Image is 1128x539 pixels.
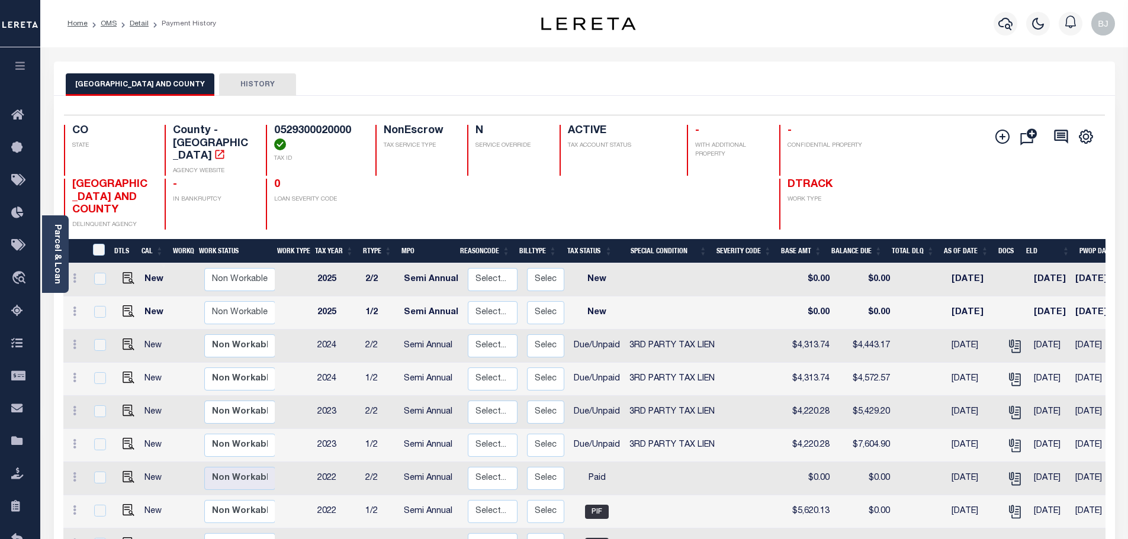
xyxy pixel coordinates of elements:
td: $0.00 [834,495,895,528]
th: As of Date: activate to sort column ascending [939,239,994,263]
span: PIF [585,505,609,519]
td: $0.00 [784,263,834,296]
p: WITH ADDITIONAL PROPERTY [695,141,765,159]
td: 1/2 [361,363,399,396]
h4: N [475,125,545,138]
td: $4,313.74 [784,330,834,363]
td: $5,429.20 [834,396,895,429]
td: [DATE] [1029,263,1071,296]
th: Severity Code: activate to sort column ascending [712,239,776,263]
td: 1/2 [361,429,399,462]
td: New [140,429,172,462]
td: 2022 [313,462,361,495]
td: $4,572.57 [834,363,895,396]
a: Home [68,20,88,27]
th: BillType: activate to sort column ascending [515,239,561,263]
td: [DATE] [947,296,1001,330]
td: New [569,263,625,296]
td: [DATE] [947,462,1001,495]
td: New [569,296,625,330]
td: Semi Annual [399,396,463,429]
td: [DATE] [1071,495,1124,528]
td: 2023 [313,429,361,462]
p: WORK TYPE [788,195,866,204]
td: 2/2 [361,462,399,495]
span: - [173,179,177,190]
h4: County - [GEOGRAPHIC_DATA] [173,125,252,163]
p: STATE [72,141,151,150]
h4: ACTIVE [568,125,672,138]
td: $7,604.90 [834,429,895,462]
td: [DATE] [947,330,1001,363]
span: - [788,125,792,136]
td: Due/Unpaid [569,396,625,429]
td: Due/Unpaid [569,330,625,363]
th: Work Type [272,239,310,263]
p: LOAN SEVERITY CODE [274,195,361,204]
p: AGENCY WEBSITE [173,167,252,176]
span: 3RD PARTY TAX LIEN [629,375,715,383]
h4: CO [72,125,151,138]
td: $4,220.28 [784,429,834,462]
td: 2022 [313,495,361,528]
span: - [695,125,699,136]
th: Total DLQ: activate to sort column ascending [887,239,939,263]
td: [DATE] [947,363,1001,396]
td: New [140,330,172,363]
button: [GEOGRAPHIC_DATA] AND COUNTY [66,73,214,96]
th: DTLS [110,239,137,263]
th: Base Amt: activate to sort column ascending [776,239,827,263]
td: [DATE] [1029,495,1071,528]
th: Tax Year: activate to sort column ascending [310,239,358,263]
td: Due/Unpaid [569,363,625,396]
td: Semi Annual [399,462,463,495]
a: Detail [130,20,149,27]
td: [DATE] [1071,462,1124,495]
th: Tax Status: activate to sort column ascending [561,239,617,263]
p: TAX SERVICE TYPE [384,141,454,150]
td: [DATE] [947,396,1001,429]
td: 2025 [313,296,361,330]
td: $4,220.28 [784,396,834,429]
a: OMS [101,20,117,27]
p: IN BANKRUPTCY [173,195,252,204]
td: [DATE] [1071,330,1124,363]
td: [DATE] [1071,363,1124,396]
td: 2/2 [361,396,399,429]
span: 3RD PARTY TAX LIEN [629,408,715,416]
h4: 0529300020000 [274,125,361,150]
td: [DATE] [1029,296,1071,330]
th: MPO [397,239,455,263]
h4: NonEscrow [384,125,454,138]
td: 2/2 [361,263,399,296]
td: 2024 [313,363,361,396]
th: ELD: activate to sort column ascending [1021,239,1075,263]
td: [DATE] [1029,429,1071,462]
th: Docs [994,239,1021,263]
span: 0 [274,179,280,190]
td: Semi Annual [399,363,463,396]
td: Semi Annual [399,263,463,296]
td: New [140,495,172,528]
td: $0.00 [834,462,895,495]
span: DTRACK [788,179,833,190]
td: $0.00 [784,462,834,495]
p: TAX ID [274,154,361,163]
td: 1/2 [361,495,399,528]
td: [DATE] [947,263,1001,296]
td: 2023 [313,396,361,429]
td: [DATE] [947,429,1001,462]
td: 2/2 [361,330,399,363]
td: Semi Annual [399,330,463,363]
p: SERVICE OVERRIDE [475,141,545,150]
span: [GEOGRAPHIC_DATA] AND COUNTY [72,179,147,215]
td: [DATE] [1071,429,1124,462]
img: logo-dark.svg [541,17,636,30]
td: $4,313.74 [784,363,834,396]
td: New [140,462,172,495]
td: $0.00 [834,263,895,296]
td: New [140,263,172,296]
td: New [140,396,172,429]
td: Paid [569,462,625,495]
th: Work Status [194,239,274,263]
